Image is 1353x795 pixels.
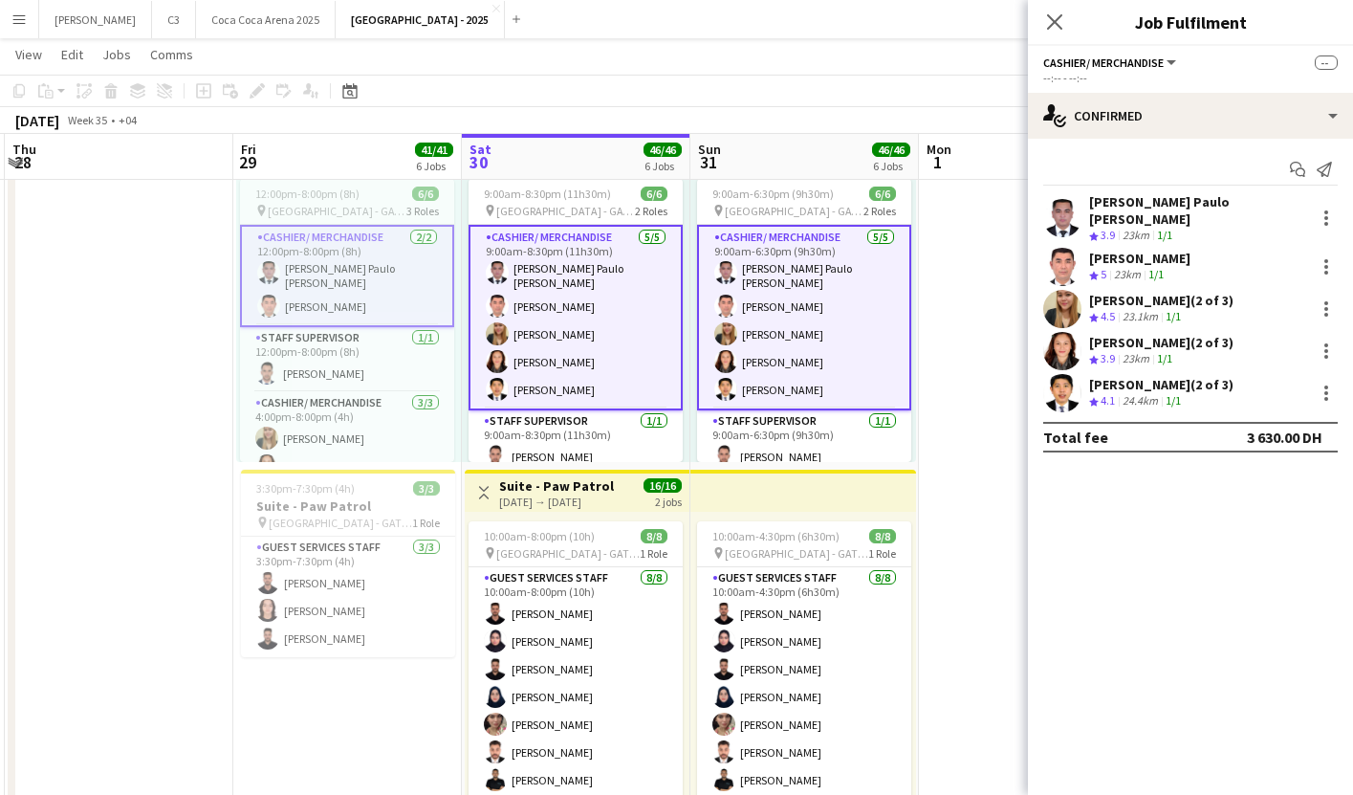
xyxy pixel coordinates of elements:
span: 6/6 [869,187,896,201]
a: Jobs [95,42,139,67]
div: [PERSON_NAME] (2 of 3) [1089,376,1233,393]
div: [PERSON_NAME] Paulo [PERSON_NAME] [1089,193,1307,228]
span: -- [1315,55,1338,70]
span: 3.9 [1101,351,1115,365]
span: 16/16 [644,478,682,493]
span: [GEOGRAPHIC_DATA] - GATE 7 [496,204,635,218]
span: 8/8 [869,529,896,543]
span: 1 Role [868,546,896,561]
h3: Suite - Paw Patrol [241,497,455,515]
div: 6 Jobs [416,159,452,173]
app-card-role: Cashier/ Merchandise5/59:00am-6:30pm (9h30m)[PERSON_NAME] Paulo [PERSON_NAME][PERSON_NAME][PERSON... [697,225,911,410]
span: 3 Roles [406,204,439,218]
span: Jobs [102,46,131,63]
span: [GEOGRAPHIC_DATA] - GATE 7 [269,516,412,530]
app-card-role: Cashier/ Merchandise3/34:00pm-8:00pm (4h)[PERSON_NAME][PERSON_NAME] [240,392,454,513]
span: View [15,46,42,63]
span: Sat [469,141,491,158]
app-skills-label: 1/1 [1166,393,1181,408]
app-card-role: Staff Supervisor1/19:00am-8:30pm (11h30m)[PERSON_NAME] [469,410,683,475]
div: 6 Jobs [873,159,909,173]
span: Mon [927,141,951,158]
span: 3:30pm-7:30pm (4h) [256,481,355,496]
span: 1 Role [640,546,667,561]
span: 30 [467,151,491,173]
app-card-role: Cashier/ Merchandise2/212:00pm-8:00pm (8h)[PERSON_NAME] Paulo [PERSON_NAME][PERSON_NAME] [240,225,454,327]
span: 1 [924,151,951,173]
span: 10:00am-4:30pm (6h30m) [712,529,840,543]
span: Week 35 [63,113,111,127]
span: [GEOGRAPHIC_DATA] - GATE 7 [268,204,406,218]
div: 24.4km [1119,393,1162,409]
span: 1 Role [412,516,440,530]
button: Cashier/ Merchandise [1043,55,1179,70]
span: 46/46 [872,143,910,157]
span: Comms [150,46,193,63]
span: 29 [238,151,256,173]
span: 46/46 [644,143,682,157]
app-skills-label: 1/1 [1166,309,1181,323]
span: 2 Roles [863,204,896,218]
app-card-role: Guest Services Staff3/33:30pm-7:30pm (4h)[PERSON_NAME][PERSON_NAME][PERSON_NAME] [241,537,455,657]
span: [GEOGRAPHIC_DATA] - GATE 7 [725,546,868,561]
span: 6/6 [412,187,439,201]
a: Edit [54,42,91,67]
button: C3 [152,1,196,38]
div: [DATE] [15,111,59,130]
span: Thu [12,141,36,158]
span: 4.5 [1101,309,1115,323]
app-job-card: 3:30pm-7:30pm (4h)3/3Suite - Paw Patrol [GEOGRAPHIC_DATA] - GATE 71 RoleGuest Services Staff3/33:... [241,470,455,657]
button: [GEOGRAPHIC_DATA] - 2025 [336,1,505,38]
span: 4.1 [1101,393,1115,408]
span: 10:00am-8:00pm (10h) [484,529,595,543]
div: 23km [1110,267,1145,283]
app-job-card: 9:00am-6:30pm (9h30m)6/6 [GEOGRAPHIC_DATA] - GATE 72 RolesCashier/ Merchandise5/59:00am-6:30pm (9... [697,179,911,462]
button: Coca Coca Arena 2025 [196,1,336,38]
div: 3 630.00 DH [1247,428,1322,447]
div: --:-- - --:-- [1043,71,1338,85]
span: 5 [1101,267,1106,281]
div: [PERSON_NAME] [1089,250,1190,267]
app-card-role: Staff Supervisor1/112:00pm-8:00pm (8h)[PERSON_NAME] [240,327,454,392]
span: 28 [10,151,36,173]
div: 23km [1119,351,1153,367]
span: [GEOGRAPHIC_DATA] - GATE 7 [496,546,640,561]
span: Sun [698,141,721,158]
span: 9:00am-8:30pm (11h30m) [484,187,611,201]
app-card-role: Staff Supervisor1/19:00am-6:30pm (9h30m)[PERSON_NAME] [697,410,911,475]
div: 23km [1119,228,1153,244]
div: +04 [119,113,137,127]
h3: Job Fulfilment [1028,10,1353,34]
a: View [8,42,50,67]
div: [DATE] → [DATE] [499,495,614,509]
span: [GEOGRAPHIC_DATA] - GATE 7 [725,204,863,218]
span: Edit [61,46,83,63]
app-job-card: 9:00am-8:30pm (11h30m)6/6 [GEOGRAPHIC_DATA] - GATE 72 RolesCashier/ Merchandise5/59:00am-8:30pm (... [469,179,683,462]
div: 2 jobs [655,493,682,509]
span: 8/8 [641,529,667,543]
span: Cashier/ Merchandise [1043,55,1164,70]
app-card-role: Cashier/ Merchandise5/59:00am-8:30pm (11h30m)[PERSON_NAME] Paulo [PERSON_NAME][PERSON_NAME][PERSO... [469,225,683,410]
span: 3.9 [1101,228,1115,242]
div: Confirmed [1028,93,1353,139]
span: 41/41 [415,143,453,157]
app-job-card: 12:00pm-8:00pm (8h)6/6 [GEOGRAPHIC_DATA] - GATE 73 RolesCashier/ Merchandise2/212:00pm-8:00pm (8h... [240,179,454,462]
span: 2 Roles [635,204,667,218]
span: Fri [241,141,256,158]
app-skills-label: 1/1 [1148,267,1164,281]
span: 12:00pm-8:00pm (8h) [255,187,360,201]
div: 6 Jobs [644,159,681,173]
div: Total fee [1043,428,1108,447]
span: 31 [695,151,721,173]
div: [PERSON_NAME] (2 of 3) [1089,292,1233,309]
app-skills-label: 1/1 [1157,351,1172,365]
a: Comms [142,42,201,67]
span: 9:00am-6:30pm (9h30m) [712,187,834,201]
span: 3/3 [413,481,440,496]
span: 6/6 [641,187,667,201]
app-skills-label: 1/1 [1157,228,1172,242]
